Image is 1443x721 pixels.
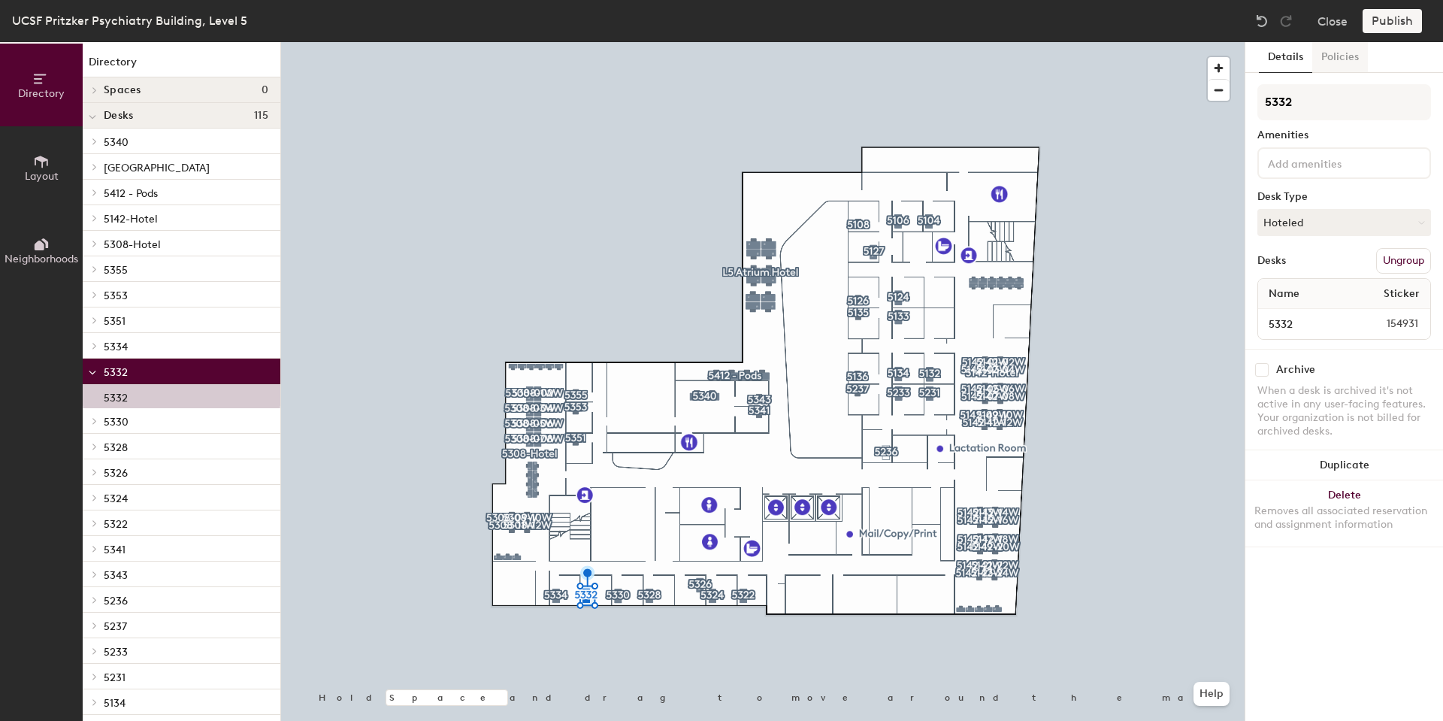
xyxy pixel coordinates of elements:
span: 5355 [104,264,128,277]
div: Removes all associated reservation and assignment information [1254,504,1434,532]
span: 5332 [104,366,128,379]
p: 5332 [104,387,128,404]
span: 154931 [1351,316,1427,332]
button: Duplicate [1245,450,1443,480]
span: Sticker [1376,280,1427,307]
span: 5142-Hotel [104,213,158,226]
button: Ungroup [1376,248,1431,274]
span: 5412 - Pods [104,187,158,200]
span: 5231 [104,671,126,684]
span: 5343 [104,569,128,582]
span: 5326 [104,467,128,480]
div: Desk Type [1257,191,1431,203]
span: Spaces [104,84,141,96]
span: 5233 [104,646,128,659]
button: Help [1193,682,1230,706]
button: DeleteRemoves all associated reservation and assignment information [1245,480,1443,547]
span: 5236 [104,595,128,607]
span: [GEOGRAPHIC_DATA] [104,162,210,174]
div: Amenities [1257,129,1431,141]
span: Name [1261,280,1307,307]
span: Desks [104,110,133,122]
span: 5341 [104,544,126,556]
button: Policies [1312,42,1368,73]
span: 115 [254,110,268,122]
span: Neighborhoods [5,253,78,265]
span: 5340 [104,136,129,149]
span: 5324 [104,492,128,505]
input: Add amenities [1265,153,1400,171]
img: Redo [1278,14,1293,29]
span: 5328 [104,441,128,454]
div: Desks [1257,255,1286,267]
span: 5237 [104,620,127,633]
span: Directory [18,87,65,100]
div: UCSF Pritzker Psychiatry Building, Level 5 [12,11,247,30]
span: 5134 [104,697,126,710]
span: 5334 [104,341,128,353]
div: When a desk is archived it's not active in any user-facing features. Your organization is not bil... [1257,384,1431,438]
span: Layout [25,170,59,183]
img: Undo [1254,14,1269,29]
div: Archive [1276,364,1315,376]
button: Hoteled [1257,209,1431,236]
span: 5308-Hotel [104,238,161,251]
input: Unnamed desk [1261,314,1351,335]
span: 5351 [104,315,126,328]
span: 5353 [104,289,128,302]
button: Close [1317,9,1348,33]
button: Details [1259,42,1312,73]
span: 5322 [104,518,128,531]
h1: Directory [83,54,280,77]
span: 0 [262,84,268,96]
span: 5330 [104,416,129,429]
